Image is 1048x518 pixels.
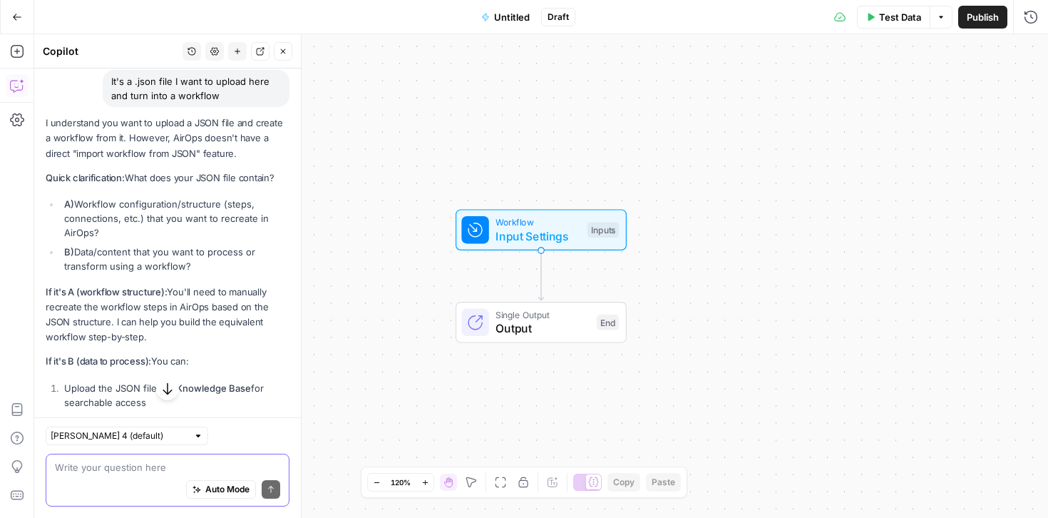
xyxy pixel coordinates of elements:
span: Input Settings [495,228,580,245]
strong: A) [64,198,74,210]
p: What does your JSON file contain? [46,171,289,186]
button: Paste [646,473,681,492]
span: Auto Mode [205,483,250,496]
li: Data/content that you want to process or transform using a workflow? [61,245,289,273]
div: End [597,315,619,330]
div: WorkflowInput SettingsInputs [409,209,674,250]
button: Copy [607,473,640,492]
button: Untitled [473,6,538,29]
button: Test Data [857,6,930,29]
div: Inputs [587,222,619,238]
span: Output [495,320,590,337]
div: Single OutputOutputEnd [409,302,674,343]
li: Upload the JSON file to a for searchable access [61,381,289,410]
strong: If it's A (workflow structure): [46,286,167,298]
span: Copy [613,476,635,489]
strong: Quick clarification: [46,172,125,183]
span: Draft [548,11,569,24]
p: You can: [46,354,289,369]
strong: B) [64,246,74,258]
p: I understand you want to upload a JSON file and create a workflow from it. However, AirOps doesn'... [46,116,289,161]
li: Or add it as a to copy/paste the content [61,414,289,428]
span: Untitled [494,10,530,24]
strong: If it's B (data to process): [46,355,151,367]
input: Claude Sonnet 4 (default) [51,429,187,443]
div: It's a .json file I want to upload here and turn into a workflow [103,70,289,107]
button: Auto Mode [186,480,256,499]
span: Test Data [879,10,921,24]
span: Paste [652,476,675,489]
button: Publish [958,6,1007,29]
g: Edge from start to end [538,250,543,300]
p: You'll need to manually recreate the workflow steps in AirOps based on the JSON structure. I can ... [46,285,289,345]
span: 120% [391,477,411,488]
strong: JSON input [123,415,172,427]
span: Publish [967,10,999,24]
strong: Knowledge Base [176,382,251,394]
li: Workflow configuration/structure (steps, connections, etc.) that you want to recreate in AirOps? [61,197,289,240]
span: Workflow [495,215,580,229]
div: Copilot [43,44,178,59]
span: Single Output [495,308,590,321]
